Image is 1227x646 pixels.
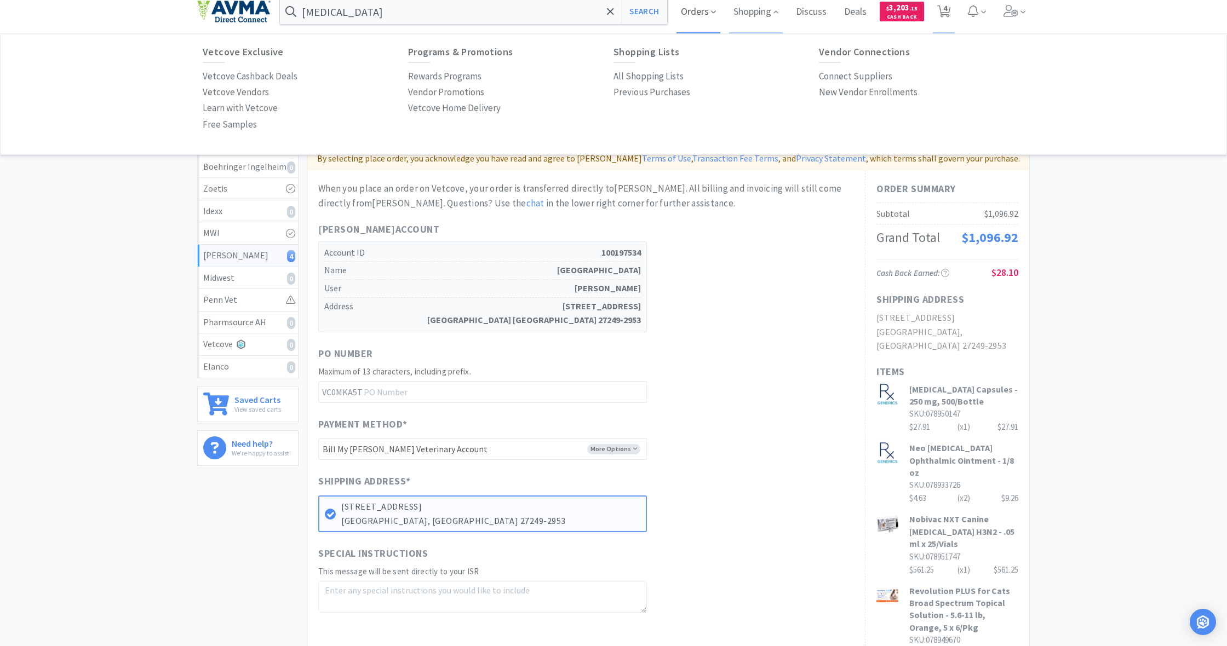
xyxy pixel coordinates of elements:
[909,585,1018,634] h3: Revolution PLUS for Cats Broad Spectrum Topical Solution - 5.6-11 lb, Orange, 5 x 6/Pkg
[203,85,269,100] p: Vetcove Vendors
[692,153,778,164] a: Transaction Fee Terms
[198,156,298,178] a: Boehringer Ingelheim0
[198,245,298,267] a: [PERSON_NAME]4
[198,222,298,245] a: MWI
[203,226,293,240] div: MWI
[613,69,684,84] p: All Shopping Lists
[203,271,293,285] div: Midwest
[203,69,297,84] p: Vetcove Cashback Deals
[318,566,479,576] span: This message will be sent directly to your ISR
[957,420,970,434] div: (x 1 )
[909,5,918,12] span: . 15
[318,346,373,362] span: PO Number
[203,293,293,307] div: Penn Vet
[909,383,1018,408] h3: [MEDICAL_DATA] Capsules - 250 mg, 500/Bottle
[909,442,1018,478] h3: Neo [MEDICAL_DATA] Ophthalmic Ointment - 1/8 oz
[840,7,871,17] a: Deals
[198,356,298,378] a: Elanco0
[575,281,641,296] strong: [PERSON_NAME]
[287,206,295,218] i: 0
[613,84,690,100] a: Previous Purchases
[991,266,1018,279] span: $28.10
[408,85,484,100] p: Vendor Promotions
[203,117,257,132] p: Free Samples
[819,68,892,84] a: Connect Suppliers
[984,208,1018,219] span: $1,096.92
[909,408,960,419] span: SKU: 078950147
[557,263,641,278] strong: [GEOGRAPHIC_DATA]
[876,585,898,607] img: bf7c954c4ef5446fb1548c27bc75fe6b_590333.jpeg
[909,563,1018,576] div: $561.25
[408,100,501,116] a: Vetcove Home Delivery
[198,289,298,312] a: Penn Vet
[613,85,690,100] p: Previous Purchases
[613,47,819,57] h6: Shopping Lists
[341,514,640,528] p: [GEOGRAPHIC_DATA], [GEOGRAPHIC_DATA] 27249-2953
[234,404,281,414] p: View saved carts
[819,69,892,84] p: Connect Suppliers
[287,317,295,329] i: 0
[203,47,408,57] h6: Vetcove Exclusive
[318,181,854,211] div: When you place an order on Vetcove, your order is transferred directly to [PERSON_NAME] . All bil...
[876,268,949,278] span: Cash Back Earned :
[886,2,918,13] span: 3,203
[909,513,1018,550] h3: Nobivac NXT Canine [MEDICAL_DATA] H3N2 - .05 ml x 25/Vials
[909,492,1018,505] div: $4.63
[203,315,293,330] div: Pharmsource AH
[876,207,910,221] div: Subtotal
[198,200,298,223] a: Idexx0
[876,513,898,535] img: dcba0f28077c412ab57c0a3cecbb14d1_732925.jpeg
[876,383,898,405] img: 85a01926d7914e019f6252d4fa93af07_605684.jpeg
[876,442,898,464] img: 6daecbc0e32442189c22612f7185d158_261026.jpeg
[203,101,278,116] p: Learn with Vetcove
[203,337,293,351] div: Vetcove
[613,68,684,84] a: All Shopping Lists
[198,312,298,334] a: Pharmsource AH0
[324,298,641,329] h5: Address
[876,181,1018,197] h1: Order Summary
[198,267,298,290] a: Midwest0
[318,382,365,402] span: VC0MKA5T
[792,7,831,17] a: Discuss
[601,246,641,260] strong: 100197534
[203,360,293,374] div: Elanco
[933,8,955,18] a: 4
[526,197,544,209] a: chat
[961,229,1018,246] span: $1,096.92
[234,393,281,404] h6: Saved Carts
[819,85,918,100] p: New Vendor Enrollments
[957,492,970,505] div: (x 2 )
[957,563,970,576] div: (x 1 )
[909,420,1018,434] div: $27.91
[287,273,295,285] i: 0
[886,14,918,21] span: Cash Back
[203,100,278,116] a: Learn with Vetcove
[318,474,411,489] span: Shipping Address *
[232,436,291,448] h6: Need help?
[886,5,889,12] span: $
[408,84,484,100] a: Vendor Promotions
[909,635,960,645] span: SKU: 078949670
[341,500,640,514] p: [STREET_ADDRESS]
[198,333,298,356] a: Vetcove0
[324,244,641,262] h5: Account ID
[909,551,960,562] span: SKU: 078951747
[203,204,293,218] div: Idexx
[232,448,291,458] p: We're happy to assist!
[1190,609,1216,635] div: Open Intercom Messenger
[197,387,299,422] a: Saved CartsView saved carts
[203,68,297,84] a: Vetcove Cashback Deals
[203,249,293,263] div: [PERSON_NAME]
[642,153,691,164] a: Terms of Use
[876,311,1018,325] h2: [STREET_ADDRESS]
[408,101,501,116] p: Vetcove Home Delivery
[318,417,408,432] span: Payment Method *
[203,117,257,132] a: Free Samples
[997,420,1018,434] div: $27.91
[876,364,1018,380] h1: Items
[427,299,641,327] strong: [STREET_ADDRESS] [GEOGRAPHIC_DATA] [GEOGRAPHIC_DATA] 27249-2953
[203,182,293,196] div: Zoetis
[287,361,295,373] i: 0
[796,153,866,164] a: Privacy Statement
[318,381,647,403] input: PO Number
